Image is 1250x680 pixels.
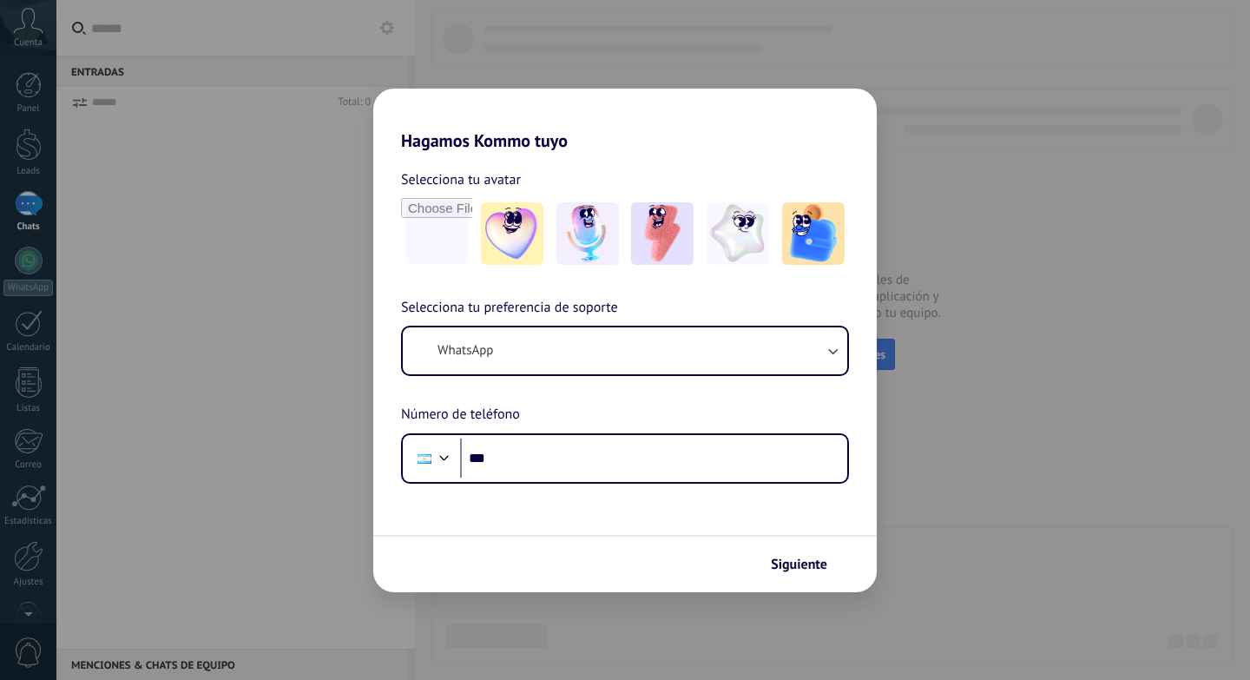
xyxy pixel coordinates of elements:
[481,202,543,265] img: -1.jpeg
[763,550,851,579] button: Siguiente
[401,168,521,191] span: Selecciona tu avatar
[373,89,877,151] h2: Hagamos Kommo tuyo
[408,440,441,477] div: Argentina: + 54
[437,342,493,360] span: WhatsApp
[401,404,520,426] span: Número de teléfono
[707,202,769,265] img: -4.jpeg
[401,297,618,320] span: Selecciona tu preferencia de soporte
[403,327,847,374] button: WhatsApp
[631,202,694,265] img: -3.jpeg
[771,558,827,571] span: Siguiente
[556,202,619,265] img: -2.jpeg
[782,202,845,265] img: -5.jpeg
